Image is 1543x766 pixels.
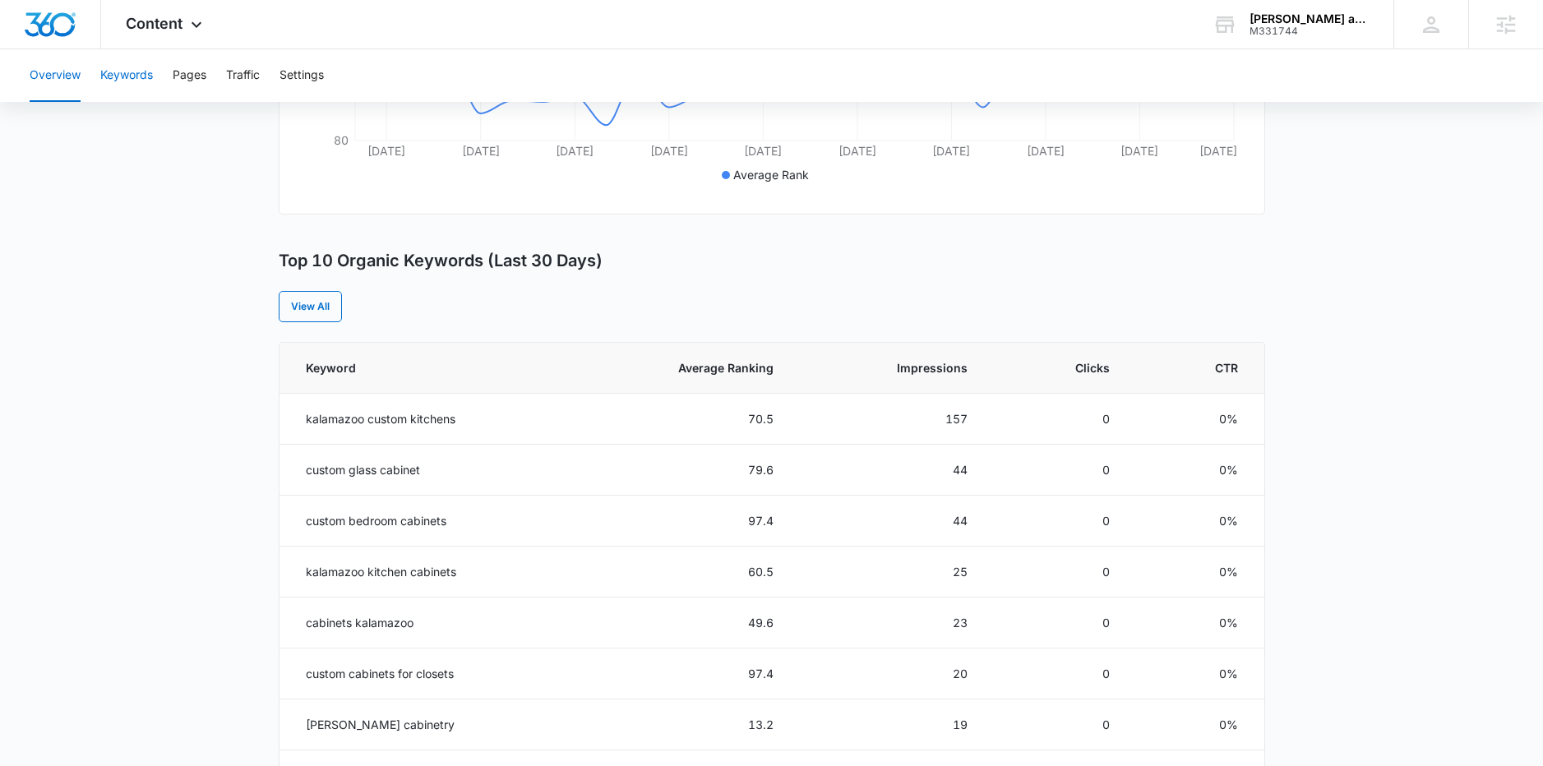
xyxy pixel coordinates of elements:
h3: Top 10 Organic Keywords (Last 30 Days) [279,251,603,271]
td: 97.4 [564,496,794,547]
div: Domain: [DOMAIN_NAME] [43,43,181,56]
tspan: [DATE] [1120,144,1158,158]
tspan: [DATE] [1026,144,1064,158]
button: Overview [30,49,81,102]
td: 0% [1130,394,1264,445]
img: website_grey.svg [26,43,39,56]
div: Keywords by Traffic [182,97,277,108]
span: Impressions [837,359,968,376]
tspan: [DATE] [1199,144,1236,158]
span: Content [126,15,182,32]
td: 0% [1130,445,1264,496]
button: Keywords [100,49,153,102]
img: tab_keywords_by_traffic_grey.svg [164,95,177,108]
div: account id [1250,25,1370,37]
td: 0% [1130,598,1264,648]
td: 0 [987,496,1129,547]
td: kalamazoo kitchen cabinets [279,547,564,598]
td: 60.5 [564,547,794,598]
button: Traffic [226,49,260,102]
span: Clicks [1031,359,1109,376]
td: 0 [987,699,1129,750]
tspan: [DATE] [649,144,687,158]
td: kalamazoo custom kitchens [279,394,564,445]
td: 25 [793,547,987,598]
a: View All [279,291,342,322]
span: Average Rank [733,168,809,182]
td: 0 [987,394,1129,445]
td: custom cabinets for closets [279,648,564,699]
td: 20 [793,648,987,699]
td: 44 [793,445,987,496]
td: 44 [793,496,987,547]
button: Pages [173,49,206,102]
td: 79.6 [564,445,794,496]
td: [PERSON_NAME] cabinetry [279,699,564,750]
tspan: [DATE] [556,144,594,158]
td: 70.5 [564,394,794,445]
tspan: [DATE] [932,144,970,158]
td: custom glass cabinet [279,445,564,496]
td: 0 [987,547,1129,598]
td: 0 [987,648,1129,699]
div: Domain Overview [62,97,147,108]
img: tab_domain_overview_orange.svg [44,95,58,108]
span: CTR [1173,359,1238,376]
tspan: [DATE] [838,144,875,158]
span: Keyword [306,359,520,376]
tspan: [DATE] [744,144,782,158]
img: logo_orange.svg [26,26,39,39]
div: v 4.0.25 [46,26,81,39]
td: 0% [1130,496,1264,547]
td: 0 [987,445,1129,496]
td: 157 [793,394,987,445]
td: 97.4 [564,648,794,699]
td: 0% [1130,648,1264,699]
div: account name [1250,12,1370,25]
td: 49.6 [564,598,794,648]
button: Settings [279,49,324,102]
td: custom bedroom cabinets [279,496,564,547]
td: cabinets kalamazoo [279,598,564,648]
td: 23 [793,598,987,648]
td: 0 [987,598,1129,648]
td: 19 [793,699,987,750]
span: Average Ranking [607,359,774,376]
tspan: [DATE] [367,144,405,158]
tspan: [DATE] [461,144,499,158]
td: 0% [1130,699,1264,750]
td: 0% [1130,547,1264,598]
tspan: 80 [334,133,349,147]
td: 13.2 [564,699,794,750]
